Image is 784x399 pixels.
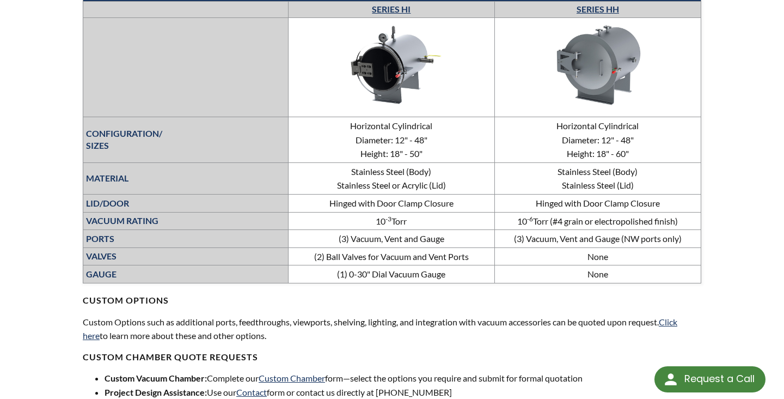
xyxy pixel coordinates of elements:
[83,230,289,248] th: PORTS
[83,117,289,162] th: CONFIGURATION/ SIZES
[577,4,619,14] a: SERIES HH
[83,283,701,306] h4: CUSTOM OPTIONS
[83,265,289,283] th: GAUGE
[494,247,701,265] td: None
[288,194,494,212] td: Hinged with Door Clamp Closure
[516,20,679,112] img: LVC2430-3312-HH.jpg
[105,371,701,385] li: Complete our form—select the options you require and submit for formal quotation
[288,212,494,230] td: 10 Torr
[83,247,289,265] th: VALVES
[372,4,411,14] a: SERIES HI
[83,212,289,230] th: VACUUM RATING
[83,352,701,363] h4: Custom chamber QUOTe requests
[288,230,494,248] td: (3) Vacuum, Vent and Gauge
[288,247,494,265] td: (2) Ball Valves for Vacuum and Vent Ports
[494,162,701,194] td: Stainless Steel (Body) Stainless Steel (Lid)
[83,315,701,343] p: Custom Options such as additional ports, feedthroughs, viewports, shelving, lighting, and integra...
[236,387,267,397] a: Contact
[288,117,494,162] td: Horizontal Cylindrical Diameter: 12" - 48" Height: 18" - 50"
[105,387,207,397] strong: Project Design Assistance:
[494,265,701,283] td: None
[494,230,701,248] td: (3) Vacuum, Vent and Gauge (NW ports only)
[83,194,289,212] th: LID/DOOR
[288,265,494,283] td: (1) 0-30" Dial Vacuum Gauge
[83,162,289,194] th: MATERIAL
[662,371,679,388] img: round button
[105,373,207,383] strong: Custom Vacuum Chamber:
[684,366,755,391] div: Request a Call
[527,215,533,223] sup: -6
[310,20,473,112] img: Series CC—Cube Chambers
[385,215,391,223] sup: -3
[494,194,701,212] td: Hinged with Door Clamp Closure
[494,117,701,162] td: Horizontal Cylindrical Diameter: 12" - 48" Height: 18" - 60"
[259,373,325,383] a: Custom Chamber
[288,162,494,194] td: Stainless Steel (Body) Stainless Steel or Acrylic (Lid)
[654,366,765,392] div: Request a Call
[494,212,701,230] td: 10 Torr (#4 grain or electropolished finish)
